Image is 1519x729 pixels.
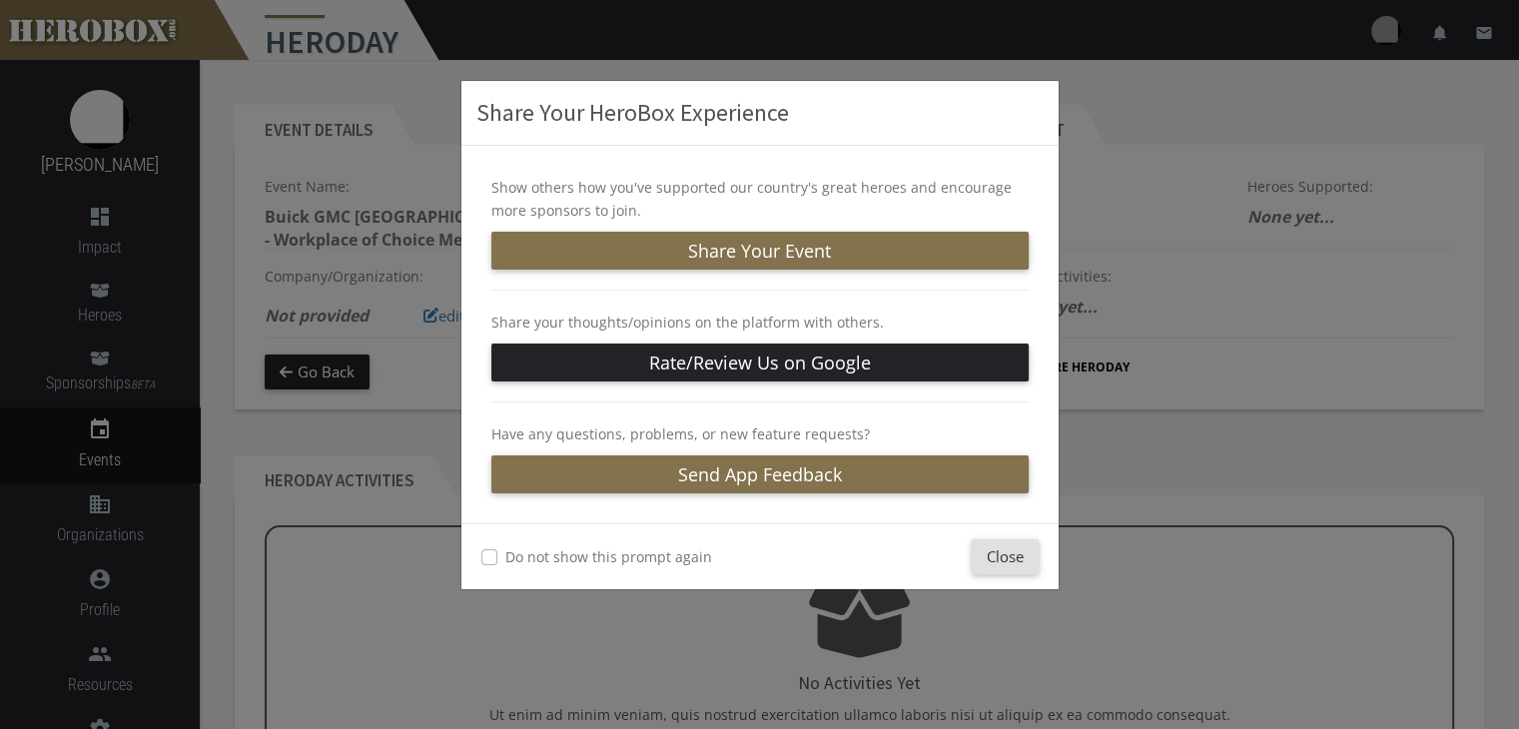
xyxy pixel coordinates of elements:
a: Rate/Review Us on Google [491,344,1029,381]
p: Share your thoughts/opinions on the platform with others. [491,311,1029,334]
button: Close [972,539,1039,574]
a: Send App Feedback [491,455,1029,493]
p: Show others how you've supported our country's great heroes and encourage more sponsors to join. [491,176,1029,222]
p: Have any questions, problems, or new feature requests? [491,422,1029,445]
button: Share Your Event [491,232,1029,270]
label: Do not show this prompt again [505,545,712,568]
h3: Share Your HeroBox Experience [476,96,1044,130]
